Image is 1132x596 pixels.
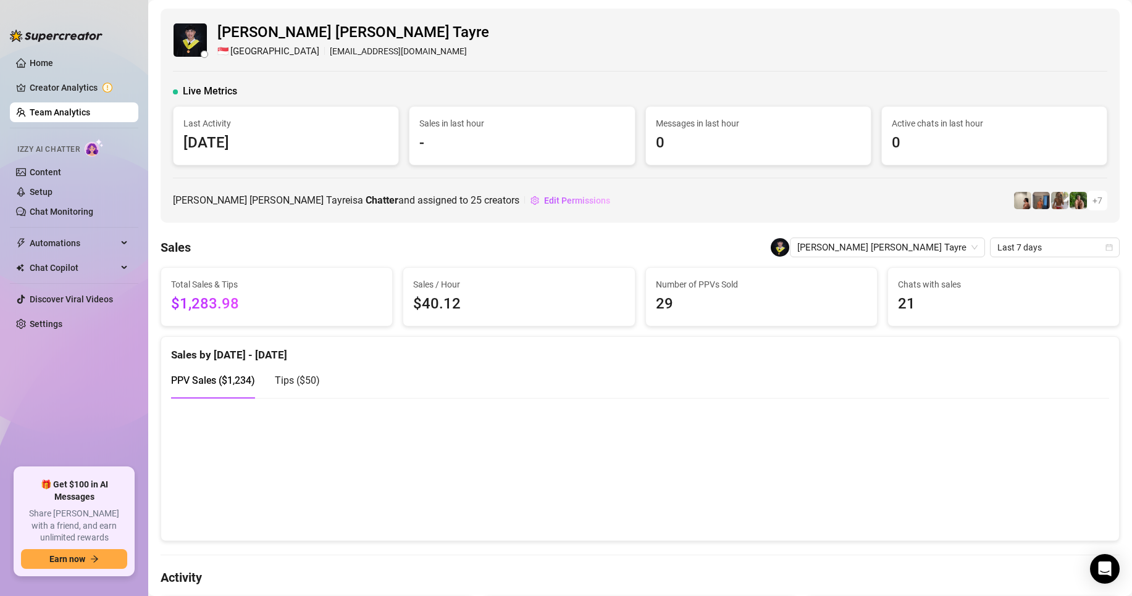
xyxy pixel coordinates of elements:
[1070,192,1087,209] img: Nathaniel
[10,30,103,42] img: logo-BBDzfeDw.svg
[898,278,1109,291] span: Chats with sales
[419,131,624,155] span: -
[530,196,539,205] span: setting
[656,131,861,155] span: 0
[171,337,1109,363] div: Sales by [DATE] - [DATE]
[1051,192,1068,209] img: Nathaniel
[30,187,52,197] a: Setup
[173,192,519,208] span: [PERSON_NAME] [PERSON_NAME] Tayre is a and assigned to creators
[656,292,867,316] span: 29
[171,375,255,386] span: PPV Sales ( $1,234 )
[997,238,1112,257] span: Last 7 days
[30,258,117,278] span: Chat Copilot
[30,294,113,304] a: Discover Viral Videos
[30,207,93,217] a: Chat Monitoring
[544,196,610,205] span: Edit Permissions
[419,117,624,130] span: Sales in last hour
[797,238,978,257] span: Ric John Derell Tayre
[530,191,611,210] button: Edit Permissions
[892,131,1097,155] span: 0
[1092,194,1102,207] span: + 7
[892,117,1097,130] span: Active chats in last hour
[30,167,61,177] a: Content
[171,292,382,316] span: $1,283.98
[771,238,789,257] img: Ric John Derell Tayre
[16,238,26,248] span: thunderbolt
[230,44,319,59] span: [GEOGRAPHIC_DATA]
[183,131,388,155] span: [DATE]
[275,375,320,386] span: Tips ( $50 )
[49,554,85,564] span: Earn now
[1090,554,1120,584] div: Open Intercom Messenger
[161,239,191,256] h4: Sales
[217,21,489,44] span: [PERSON_NAME] [PERSON_NAME] Tayre
[1033,192,1050,209] img: Wayne
[21,549,127,569] button: Earn nowarrow-right
[30,233,117,253] span: Automations
[30,107,90,117] a: Team Analytics
[174,23,207,57] img: Ric John Derell Tayre
[21,479,127,503] span: 🎁 Get $100 in AI Messages
[90,555,99,563] span: arrow-right
[898,292,1109,316] span: 21
[21,508,127,544] span: Share [PERSON_NAME] with a friend, and earn unlimited rewards
[217,44,489,59] div: [EMAIL_ADDRESS][DOMAIN_NAME]
[171,278,382,291] span: Total Sales & Tips
[471,194,482,206] span: 25
[413,292,624,316] span: $40.12
[30,58,53,68] a: Home
[413,278,624,291] span: Sales / Hour
[30,78,128,97] a: Creator Analytics exclamation-circle
[656,117,861,130] span: Messages in last hour
[16,263,24,272] img: Chat Copilot
[656,278,867,291] span: Number of PPVs Sold
[161,569,1120,586] h4: Activity
[30,319,62,329] a: Settings
[183,117,388,130] span: Last Activity
[1014,192,1031,209] img: Ralphy
[183,84,237,99] span: Live Metrics
[217,44,229,59] span: 🇸🇬
[1105,244,1113,251] span: calendar
[85,139,104,157] img: AI Chatter
[17,144,80,155] span: Izzy AI Chatter
[366,194,398,206] b: Chatter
